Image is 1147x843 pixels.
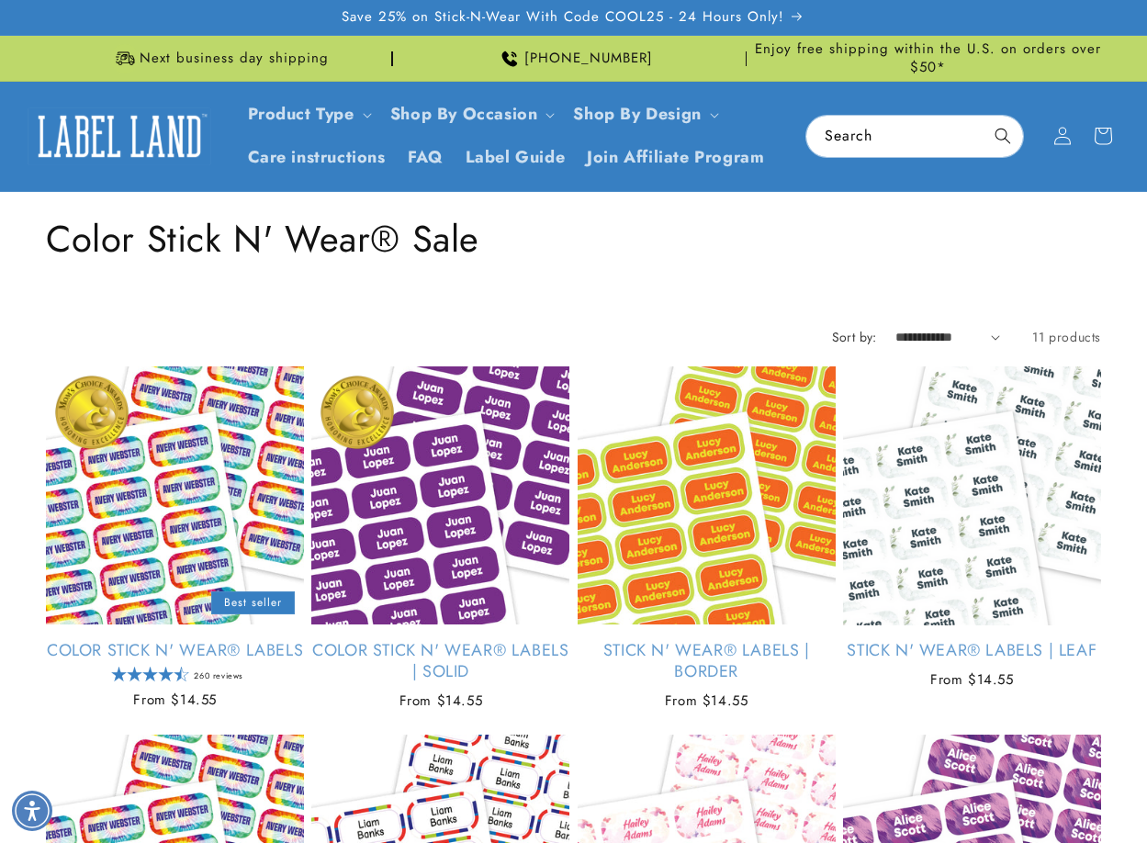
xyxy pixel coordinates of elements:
[562,93,725,136] summary: Shop By Design
[761,757,1129,825] iframe: Gorgias Floating Chat
[455,136,577,179] a: Label Guide
[578,640,836,683] a: Stick N' Wear® Labels | Border
[1032,328,1101,346] span: 11 products
[21,101,219,172] a: Label Land
[466,147,566,168] span: Label Guide
[342,8,784,27] span: Save 25% on Stick-N-Wear With Code COOL25 - 24 Hours Only!
[843,640,1101,661] a: Stick N' Wear® Labels | Leaf
[754,40,1101,76] span: Enjoy free shipping within the U.S. on orders over $50*
[832,328,877,346] label: Sort by:
[46,215,1101,263] h1: Color Stick N' Wear® Sale
[379,93,563,136] summary: Shop By Occasion
[408,147,444,168] span: FAQ
[46,36,393,81] div: Announcement
[248,102,354,126] a: Product Type
[983,116,1023,156] button: Search
[397,136,455,179] a: FAQ
[390,104,538,125] span: Shop By Occasion
[28,107,211,164] img: Label Land
[237,136,397,179] a: Care instructions
[140,50,329,68] span: Next business day shipping
[524,50,653,68] span: [PHONE_NUMBER]
[400,36,748,81] div: Announcement
[754,36,1101,81] div: Announcement
[311,640,569,683] a: Color Stick N' Wear® Labels | Solid
[573,102,701,126] a: Shop By Design
[12,791,52,831] div: Accessibility Menu
[46,640,304,661] a: Color Stick N' Wear® Labels
[237,93,379,136] summary: Product Type
[248,147,386,168] span: Care instructions
[576,136,775,179] a: Join Affiliate Program
[587,147,764,168] span: Join Affiliate Program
